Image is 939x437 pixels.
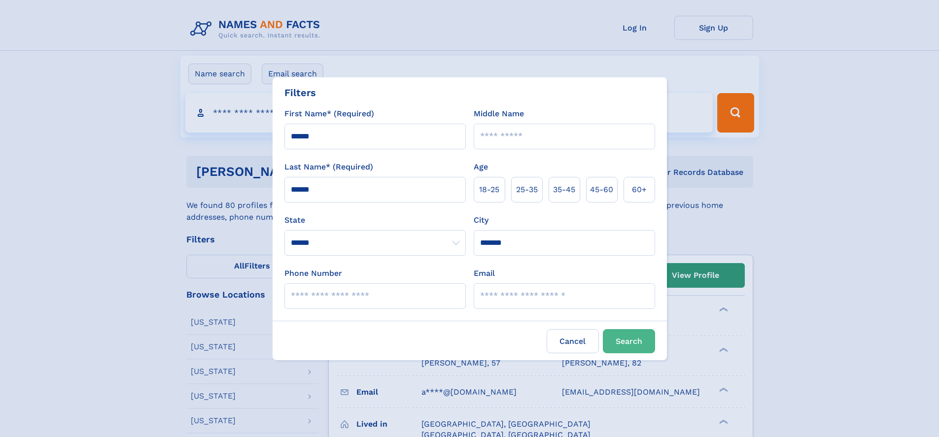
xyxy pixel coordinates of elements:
[479,184,499,196] span: 18‑25
[284,85,316,100] div: Filters
[590,184,613,196] span: 45‑60
[284,268,342,279] label: Phone Number
[284,161,373,173] label: Last Name* (Required)
[284,108,374,120] label: First Name* (Required)
[474,214,488,226] label: City
[553,184,575,196] span: 35‑45
[603,329,655,353] button: Search
[516,184,538,196] span: 25‑35
[474,161,488,173] label: Age
[474,108,524,120] label: Middle Name
[632,184,647,196] span: 60+
[547,329,599,353] label: Cancel
[474,268,495,279] label: Email
[284,214,466,226] label: State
